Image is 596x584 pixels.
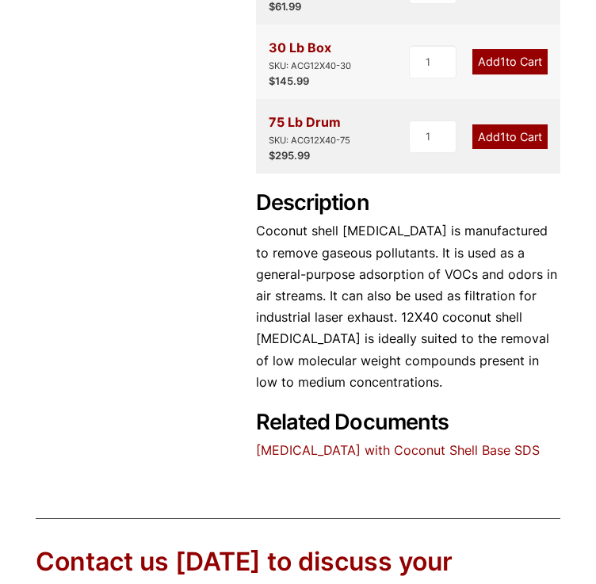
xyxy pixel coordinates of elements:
[256,190,560,216] h2: Description
[269,149,275,162] span: $
[500,55,506,69] span: 1
[472,124,548,149] a: Add1to Cart
[256,220,560,393] p: Coconut shell [MEDICAL_DATA] is manufactured to remove gaseous pollutants. It is used as a genera...
[500,130,506,143] span: 1
[269,59,351,74] div: SKU: ACG12X40-30
[269,112,350,148] div: 75 Lb Drum
[256,442,540,458] a: [MEDICAL_DATA] with Coconut Shell Base SDS
[269,37,351,74] div: 30 Lb Box
[472,49,548,74] a: Add1to Cart
[269,149,310,162] bdi: 295.99
[269,133,350,148] div: SKU: ACG12X40-75
[269,74,309,87] bdi: 145.99
[269,74,275,87] span: $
